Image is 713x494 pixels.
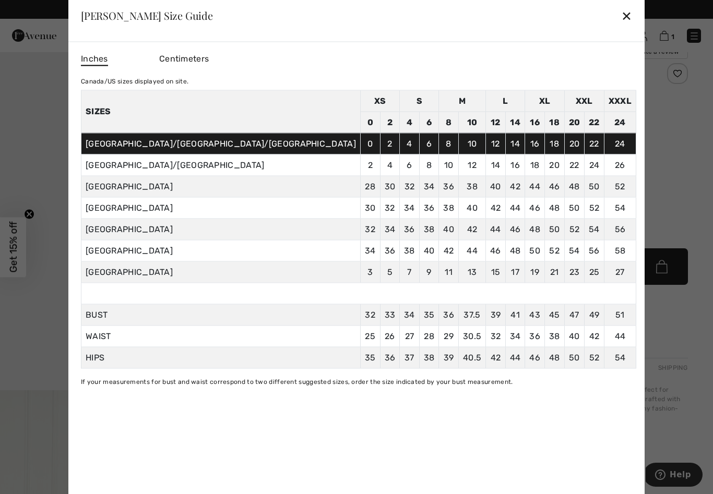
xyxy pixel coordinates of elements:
[604,261,636,283] td: 27
[464,309,480,319] span: 37.5
[585,197,604,219] td: 52
[81,133,360,154] td: [GEOGRAPHIC_DATA]/[GEOGRAPHIC_DATA]/[GEOGRAPHIC_DATA]
[458,219,485,240] td: 42
[360,133,380,154] td: 0
[444,352,454,362] span: 39
[400,133,420,154] td: 4
[585,133,604,154] td: 22
[380,197,400,219] td: 32
[81,304,360,326] td: BUST
[525,176,545,197] td: 44
[615,331,626,341] span: 44
[380,133,400,154] td: 2
[544,176,564,197] td: 46
[544,112,564,133] td: 18
[525,133,545,154] td: 16
[360,261,380,283] td: 3
[419,176,439,197] td: 34
[544,197,564,219] td: 48
[400,219,420,240] td: 36
[439,154,459,176] td: 10
[419,219,439,240] td: 38
[81,52,108,66] span: Inches
[400,197,420,219] td: 34
[81,240,360,261] td: [GEOGRAPHIC_DATA]
[564,197,585,219] td: 50
[444,331,454,341] span: 29
[400,154,420,176] td: 6
[604,176,636,197] td: 52
[380,240,400,261] td: 36
[549,309,560,319] span: 45
[525,154,545,176] td: 18
[405,331,414,341] span: 27
[458,133,485,154] td: 10
[81,347,360,368] td: HIPS
[380,112,400,133] td: 2
[419,261,439,283] td: 9
[81,219,360,240] td: [GEOGRAPHIC_DATA]
[360,154,380,176] td: 2
[505,112,525,133] td: 14
[621,5,632,27] div: ✕
[604,112,636,133] td: 24
[443,309,454,319] span: 36
[486,261,506,283] td: 15
[458,154,485,176] td: 12
[458,240,485,261] td: 44
[81,154,360,176] td: [GEOGRAPHIC_DATA]/[GEOGRAPHIC_DATA]
[439,240,459,261] td: 42
[525,90,564,112] td: XL
[564,154,585,176] td: 22
[491,352,501,362] span: 42
[439,112,459,133] td: 8
[585,154,604,176] td: 24
[525,219,545,240] td: 48
[544,154,564,176] td: 20
[486,240,506,261] td: 46
[569,352,580,362] span: 50
[525,240,545,261] td: 50
[380,219,400,240] td: 34
[585,176,604,197] td: 50
[486,133,506,154] td: 12
[419,133,439,154] td: 6
[81,90,360,133] th: Sizes
[564,219,585,240] td: 52
[424,352,435,362] span: 38
[360,90,399,112] td: XS
[439,133,459,154] td: 8
[510,352,521,362] span: 44
[439,90,486,112] td: M
[81,197,360,219] td: [GEOGRAPHIC_DATA]
[491,331,501,341] span: 32
[615,352,626,362] span: 54
[589,331,600,341] span: 42
[419,112,439,133] td: 6
[159,53,209,63] span: Centimeters
[439,261,459,283] td: 11
[505,240,525,261] td: 48
[549,352,560,362] span: 48
[604,197,636,219] td: 54
[564,133,585,154] td: 20
[380,154,400,176] td: 4
[486,90,525,112] td: L
[24,7,45,17] span: Help
[529,331,540,341] span: 36
[400,90,439,112] td: S
[424,309,435,319] span: 35
[505,176,525,197] td: 42
[400,176,420,197] td: 32
[486,219,506,240] td: 44
[385,352,396,362] span: 36
[400,112,420,133] td: 4
[385,331,395,341] span: 26
[510,331,521,341] span: 34
[585,261,604,283] td: 25
[486,197,506,219] td: 42
[360,197,380,219] td: 30
[400,240,420,261] td: 38
[549,331,560,341] span: 38
[380,261,400,283] td: 5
